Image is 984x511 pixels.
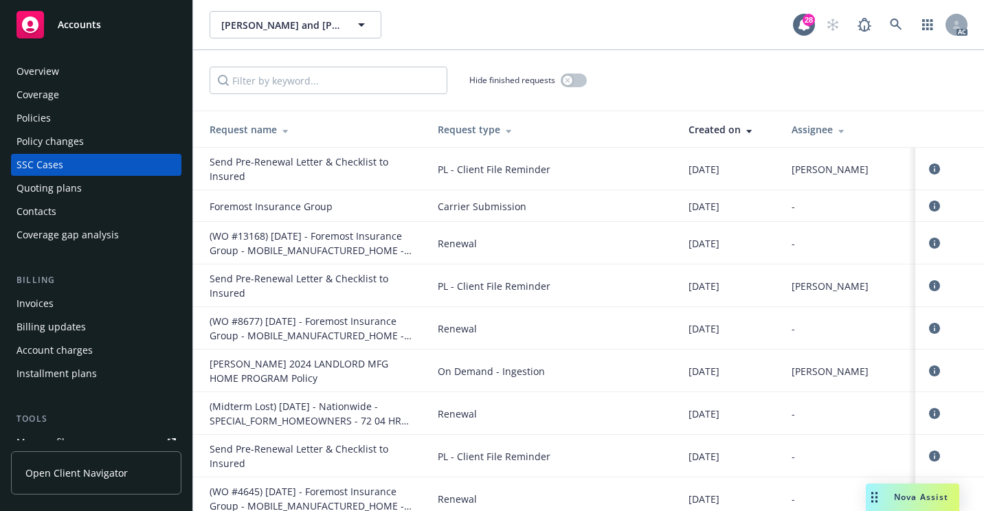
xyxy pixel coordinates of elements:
div: Request type [438,122,667,137]
span: [DATE] [689,492,719,506]
span: [DATE] [689,162,719,177]
div: Billing updates [16,316,86,338]
div: Send Pre-Renewal Letter & Checklist to Insured [210,442,416,470]
a: Switch app [914,11,941,38]
div: Invoices [16,293,54,315]
div: (Midterm Lost) 07/15/24 - Nationwide - SPECIAL_FORM_HOMEOWNERS - 72 04 HR 083374 [210,399,416,428]
div: Assignee [792,122,896,137]
a: Report a Bug [851,11,878,38]
a: circleInformation [926,405,943,422]
a: Installment plans [11,363,181,385]
span: [DATE] [689,364,719,378]
div: Billing [11,273,181,287]
span: Hide finished requests [469,74,555,86]
span: [PERSON_NAME] [792,162,869,177]
a: circleInformation [926,363,943,379]
a: Start snowing [819,11,847,38]
span: PL - Client File Reminder [438,279,667,293]
div: Coverage [16,84,59,106]
input: Filter by keyword... [210,67,447,94]
div: Created on [689,122,770,137]
span: Accounts [58,19,101,30]
div: Drag to move [866,484,883,511]
div: Request name [210,122,416,137]
a: circleInformation [926,448,943,464]
span: PL - Client File Reminder [438,449,667,464]
span: [PERSON_NAME] [792,364,869,378]
a: Invoices [11,293,181,315]
div: Send Pre-Renewal Letter & Checklist to Insured [210,155,416,183]
button: Nova Assist [866,484,959,511]
a: Coverage gap analysis [11,224,181,246]
span: Renewal [438,236,667,251]
span: [DATE] [689,407,719,421]
div: - [792,199,896,214]
span: Open Client Navigator [25,466,128,480]
a: Coverage [11,84,181,106]
a: Policy changes [11,130,181,152]
div: (WO #8677) 09/27/24 - Foremost Insurance Group - MOBILE_MANUFACTURED_HOME - 444-0019464926-07 [210,314,416,343]
span: [PERSON_NAME] [792,279,869,293]
a: Account charges [11,339,181,361]
div: - [792,492,896,506]
a: circleInformation [926,235,943,251]
a: Billing updates [11,316,181,338]
div: Overview [16,60,59,82]
div: Manage files [16,431,75,453]
div: Contacts [16,201,56,223]
span: On Demand - Ingestion [438,364,667,378]
div: Tools [11,412,181,426]
span: [PERSON_NAME] and [PERSON_NAME] [221,18,340,32]
div: Account charges [16,339,93,361]
span: Renewal [438,492,667,506]
a: circleInformation [926,277,943,294]
div: SSC Cases [16,154,63,176]
a: Contacts [11,201,181,223]
a: circleInformation [926,161,943,177]
span: Carrier Submission [438,199,667,214]
span: [DATE] [689,321,719,336]
div: - [792,449,896,464]
span: Renewal [438,407,667,421]
div: 28 [803,14,815,26]
div: - [792,321,896,336]
a: SSC Cases [11,154,181,176]
div: Policy changes [16,130,84,152]
div: Coverage gap analysis [16,224,119,246]
span: [DATE] [689,236,719,251]
a: Accounts [11,5,181,44]
div: - [792,236,896,251]
div: Foremost Insurance Group [210,199,416,214]
button: [PERSON_NAME] and [PERSON_NAME] [210,11,381,38]
span: PL - Client File Reminder [438,162,667,177]
div: Quoting plans [16,177,82,199]
a: circleInformation [926,320,943,337]
div: Send Pre-Renewal Letter & Checklist to Insured [210,271,416,300]
div: MICHAEL CROOKSTON 2024 LANDLORD MFG HOME PROGRAM Policy [210,356,416,385]
div: (WO #13168) 09/27/25 - Foremost Insurance Group - MOBILE_MANUFACTURED_HOME - 444-001946492608 [210,229,416,258]
a: circleInformation [926,198,943,214]
span: [DATE] [689,449,719,464]
a: Quoting plans [11,177,181,199]
div: Policies [16,107,51,129]
a: Policies [11,107,181,129]
div: - [792,407,896,421]
span: Nova Assist [894,491,948,503]
span: [DATE] [689,279,719,293]
span: [DATE] [689,199,719,214]
a: Overview [11,60,181,82]
span: Renewal [438,321,667,336]
div: Installment plans [16,363,97,385]
a: Manage files [11,431,181,453]
a: Search [882,11,910,38]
